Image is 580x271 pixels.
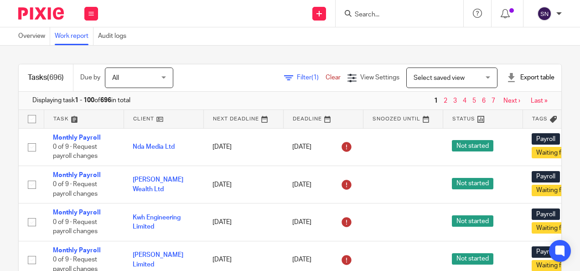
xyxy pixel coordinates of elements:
[507,73,554,82] div: Export table
[133,177,183,192] a: [PERSON_NAME] Wealth Ltd
[53,209,101,216] a: Monthly Payroll
[444,98,447,104] a: 2
[53,219,98,235] span: 0 of 9 · Request payroll changes
[47,74,64,81] span: (696)
[18,27,50,45] a: Overview
[452,140,493,151] span: Not started
[28,73,64,83] h1: Tasks
[98,27,131,45] a: Audit logs
[53,144,98,160] span: 0 of 9 · Request payroll changes
[532,133,560,145] span: Payroll
[453,98,457,104] a: 3
[537,6,552,21] img: svg%3E
[432,97,548,104] nav: pager
[452,215,493,227] span: Not started
[203,166,283,203] td: [DATE]
[432,95,440,106] span: 1
[354,11,436,19] input: Search
[292,177,354,192] div: [DATE]
[360,74,399,81] span: View Settings
[32,96,130,105] span: Displaying task of in total
[531,98,548,104] a: Last »
[53,172,101,178] a: Monthly Payroll
[311,74,319,81] span: (1)
[532,246,560,258] span: Payroll
[292,215,354,229] div: [DATE]
[133,144,175,150] a: Nda Media Ltd
[292,140,354,154] div: [DATE]
[133,252,183,267] a: [PERSON_NAME] Limited
[53,182,98,198] span: 0 of 9 · Request payroll changes
[292,253,354,267] div: [DATE]
[532,171,560,182] span: Payroll
[133,214,181,230] a: Kwh Engineering Limited
[55,27,93,45] a: Work report
[532,116,548,121] span: Tags
[112,75,119,81] span: All
[203,203,283,241] td: [DATE]
[53,247,101,254] a: Monthly Payroll
[452,178,493,189] span: Not started
[492,98,495,104] a: 7
[414,75,465,81] span: Select saved view
[503,98,520,104] a: Next ›
[80,73,100,82] p: Due by
[203,128,283,166] td: [DATE]
[532,208,560,220] span: Payroll
[18,7,64,20] img: Pixie
[472,98,476,104] a: 5
[452,253,493,265] span: Not started
[463,98,466,104] a: 4
[100,97,111,104] b: 696
[297,74,326,81] span: Filter
[326,74,341,81] a: Clear
[482,98,486,104] a: 6
[75,97,94,104] b: 1 - 100
[53,135,101,141] a: Monthly Payroll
